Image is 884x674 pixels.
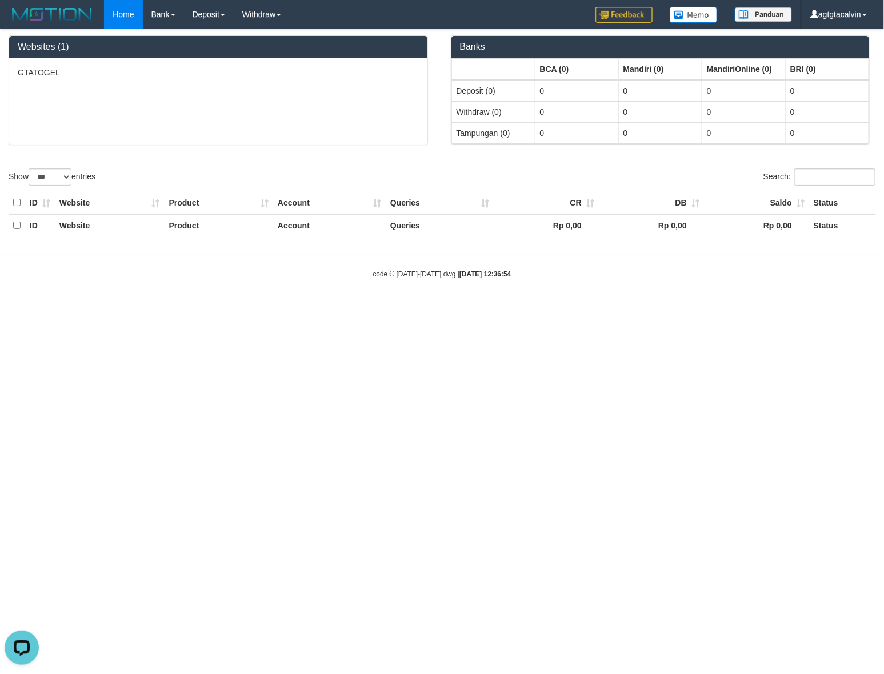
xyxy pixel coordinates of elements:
input: Search: [794,168,875,186]
th: CR [494,192,599,214]
td: 0 [785,80,869,102]
td: 0 [702,122,785,143]
th: Product [165,192,273,214]
th: ID [25,214,55,236]
th: Rp 0,00 [494,214,599,236]
td: 0 [785,122,869,143]
th: Website [55,192,165,214]
td: Withdraw (0) [451,101,535,122]
td: 0 [702,80,785,102]
p: GTATOGEL [18,67,419,78]
th: Rp 0,00 [599,214,704,236]
th: Website [55,214,165,236]
th: Account [273,192,386,214]
td: 0 [618,122,702,143]
img: MOTION_logo.png [9,6,95,23]
td: 0 [535,80,618,102]
label: Show entries [9,168,95,186]
label: Search: [763,168,875,186]
th: Status [809,192,875,214]
small: code © [DATE]-[DATE] dwg | [373,270,511,278]
th: Product [165,214,273,236]
td: 0 [785,101,869,122]
td: Deposit (0) [451,80,535,102]
th: ID [25,192,55,214]
th: Status [809,214,875,236]
th: Group: activate to sort column ascending [702,58,785,80]
select: Showentries [29,168,71,186]
th: Rp 0,00 [704,214,809,236]
th: Group: activate to sort column ascending [785,58,869,80]
th: DB [599,192,704,214]
button: Open LiveChat chat widget [5,5,39,39]
th: Queries [386,214,494,236]
img: Button%20Memo.svg [670,7,718,23]
td: 0 [618,101,702,122]
img: Feedback.jpg [595,7,653,23]
td: Tampungan (0) [451,122,535,143]
strong: [DATE] 12:36:54 [459,270,511,278]
td: 0 [535,101,618,122]
th: Account [273,214,386,236]
td: 0 [618,80,702,102]
th: Group: activate to sort column ascending [618,58,702,80]
th: Queries [386,192,494,214]
td: 0 [535,122,618,143]
th: Group: activate to sort column ascending [535,58,618,80]
img: panduan.png [735,7,792,22]
h3: Websites (1) [18,42,419,52]
th: Saldo [704,192,809,214]
td: 0 [702,101,785,122]
th: Group: activate to sort column ascending [451,58,535,80]
h3: Banks [460,42,861,52]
